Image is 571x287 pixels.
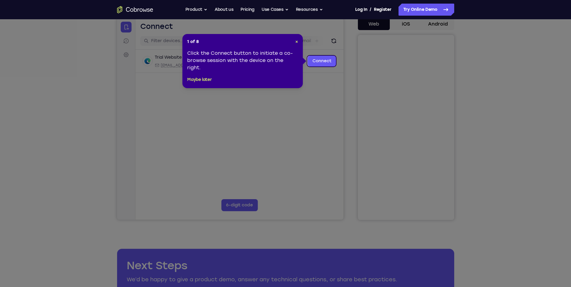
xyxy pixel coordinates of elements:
[112,45,149,50] div: App
[212,18,222,28] button: Refresh
[215,4,233,16] a: About us
[187,76,212,83] button: Maybe later
[119,20,138,26] label: demo_id
[104,181,141,193] button: 6-digit code
[374,4,391,16] a: Register
[67,37,83,42] div: Online
[4,4,14,14] a: Connect
[18,32,226,55] div: Open device details
[38,36,65,42] div: Trial Website
[4,17,14,28] a: Sessions
[191,38,219,48] a: Connect
[34,20,110,26] input: Filter devices...
[185,4,208,16] button: Product
[262,4,289,16] button: Use Cases
[153,45,168,50] span: +11 more
[44,45,108,50] span: web@example.com
[370,6,371,13] span: /
[187,39,199,45] span: 1 of 8
[38,45,108,50] div: Email
[118,45,149,50] span: Cobrowse demo
[68,39,69,40] div: New devices found.
[399,4,454,16] a: Try Online Demo
[117,6,153,13] a: Go to the home page
[241,4,254,16] a: Pricing
[295,39,298,44] span: ×
[296,4,323,16] button: Resources
[295,39,298,45] button: Close Tour
[187,50,298,71] div: Click the Connect button to initiate a co-browse session with the device on the right.
[4,31,14,42] a: Settings
[183,20,194,26] label: Email
[23,4,56,13] h1: Connect
[355,4,367,16] a: Log In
